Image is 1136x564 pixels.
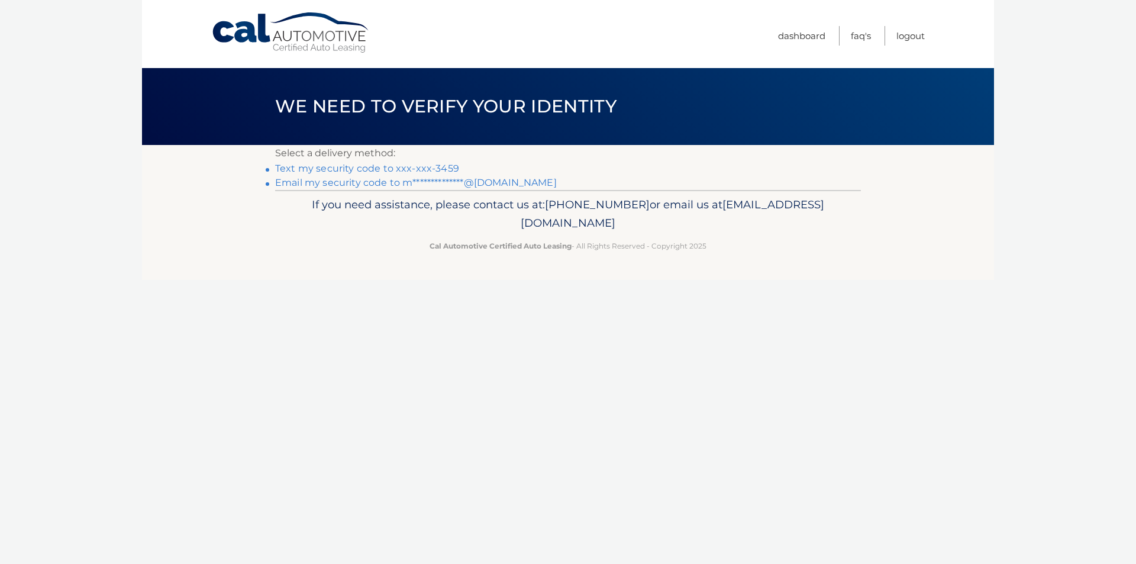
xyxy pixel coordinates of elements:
[545,198,650,211] span: [PHONE_NUMBER]
[896,26,925,46] a: Logout
[283,195,853,233] p: If you need assistance, please contact us at: or email us at
[430,241,572,250] strong: Cal Automotive Certified Auto Leasing
[851,26,871,46] a: FAQ's
[275,163,459,174] a: Text my security code to xxx-xxx-3459
[275,145,861,162] p: Select a delivery method:
[283,240,853,252] p: - All Rights Reserved - Copyright 2025
[211,12,371,54] a: Cal Automotive
[778,26,825,46] a: Dashboard
[275,95,617,117] span: We need to verify your identity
